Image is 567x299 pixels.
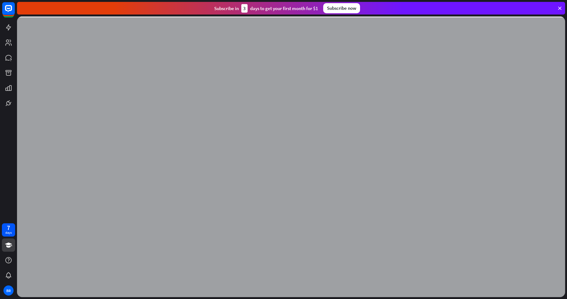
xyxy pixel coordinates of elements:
[214,4,318,13] div: Subscribe in days to get your first month for $1
[7,225,10,231] div: 7
[5,231,12,235] div: days
[2,223,15,237] a: 7 days
[3,285,14,296] div: BR
[323,3,360,13] div: Subscribe now
[241,4,248,13] div: 3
